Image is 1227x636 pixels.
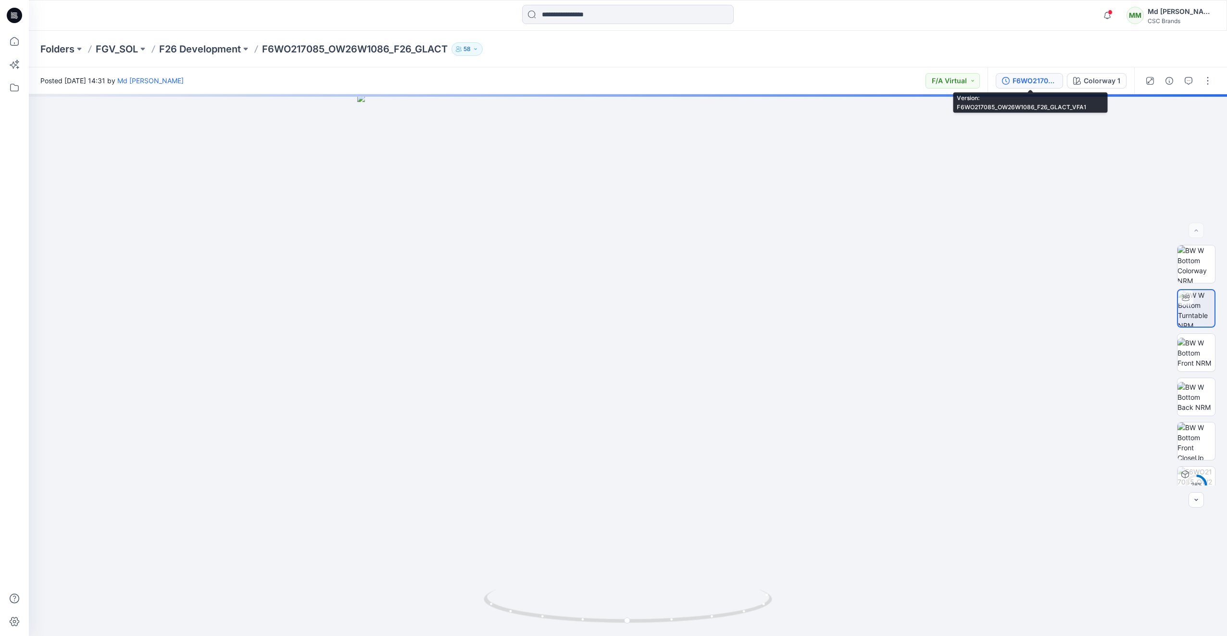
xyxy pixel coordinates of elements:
[1185,481,1208,489] div: 28 %
[1177,467,1215,504] img: F6WO217085_OW26W1086_F26_GLACT_VFA1 Colorway 1
[451,42,483,56] button: 58
[1013,76,1057,86] div: F6WO217085_OW26W1086_F26_GLACT_VFA1
[1067,73,1127,89] button: Colorway 1
[463,44,471,54] p: 58
[996,73,1063,89] button: F6WO217085_OW26W1086_F26_GLACT_VFA1
[96,42,138,56] a: FGV_SOL
[40,42,75,56] a: Folders
[1177,338,1215,368] img: BW W Bottom Front NRM
[1084,76,1120,86] div: Colorway 1
[262,42,448,56] p: F6WO217085_OW26W1086_F26_GLACT
[159,42,241,56] a: F26 Development
[1148,6,1215,17] div: Md [PERSON_NAME]
[40,76,184,86] span: Posted [DATE] 14:31 by
[1162,73,1177,89] button: Details
[1177,382,1215,412] img: BW W Bottom Back NRM
[1177,422,1215,460] img: BW W Bottom Front CloseUp NRM
[1127,7,1144,24] div: MM
[117,76,184,85] a: Md [PERSON_NAME]
[1148,17,1215,25] div: CSC Brands
[1178,290,1214,327] img: BW W Bottom Turntable NRM
[1177,245,1215,283] img: BW W Bottom Colorway NRM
